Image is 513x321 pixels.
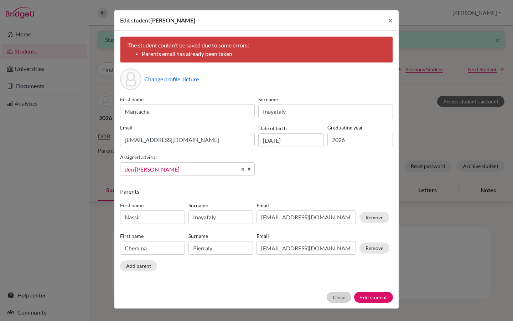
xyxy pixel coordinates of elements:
span: den [PERSON_NAME] [125,165,237,174]
label: First name [120,96,255,103]
label: Surname [258,96,393,103]
label: First name [120,202,185,209]
label: Assigned advisor [120,153,157,161]
span: Edit student [120,17,150,24]
label: Surname [188,202,253,209]
button: Remove [359,243,389,254]
label: Email [120,124,255,131]
button: Edit student [354,292,393,303]
label: Email [256,232,356,240]
button: Close [382,10,399,30]
button: Close [327,292,351,303]
span: × [388,15,393,25]
button: Add parent [120,260,157,271]
div: The student couldn't be saved due to some errors: [120,36,393,63]
p: Parents [120,187,393,196]
label: Surname [188,232,253,240]
input: dd/mm/yyyy [258,133,324,147]
label: Email [256,202,356,209]
label: Date of birth [258,124,287,132]
li: Parents email has already been taken [142,50,385,58]
label: First name [120,232,185,240]
span: [PERSON_NAME] [150,17,195,24]
button: Remove [359,212,389,223]
label: Graduating year [327,124,393,131]
div: Profile picture [120,68,141,90]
